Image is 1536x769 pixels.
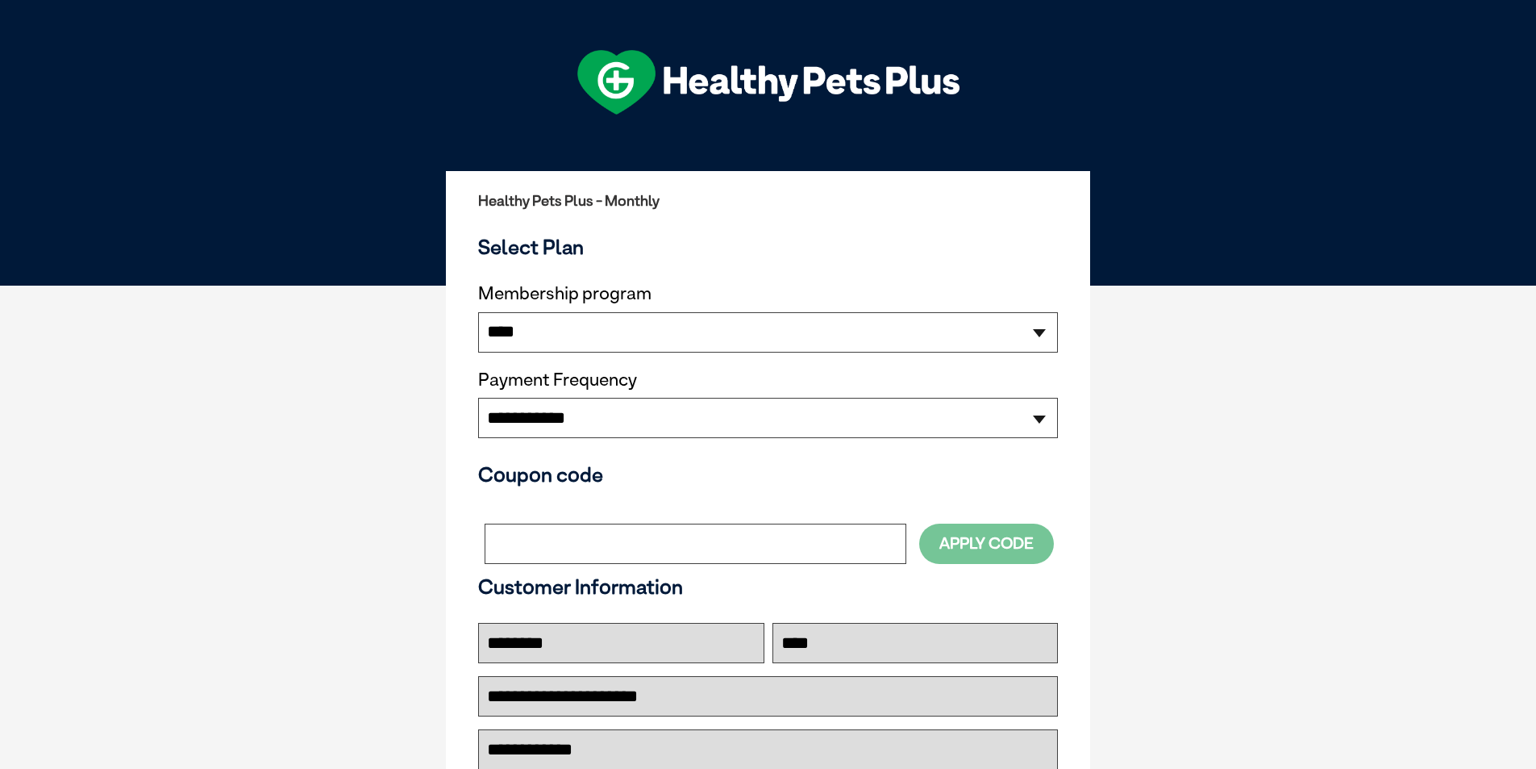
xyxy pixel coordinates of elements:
img: hpp-logo-landscape-green-white.png [577,50,959,115]
h3: Select Plan [478,235,1058,259]
h3: Customer Information [478,575,1058,599]
button: Apply Code [919,524,1054,563]
h2: Healthy Pets Plus - Monthly [478,193,1058,209]
label: Payment Frequency [478,370,637,391]
h3: Coupon code [478,462,1058,487]
label: Membership program [478,283,1058,304]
